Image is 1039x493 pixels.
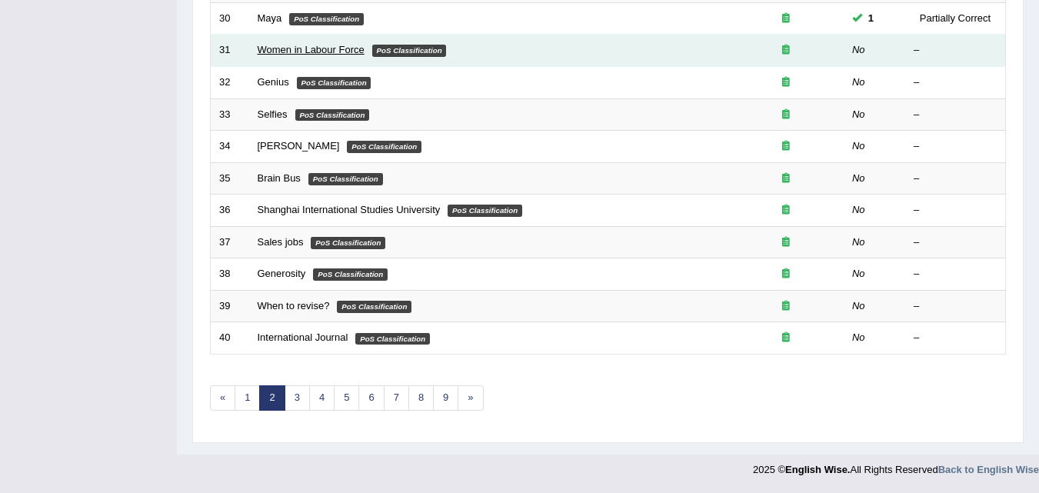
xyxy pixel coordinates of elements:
div: Exam occurring question [737,267,835,281]
a: Selfies [258,108,288,120]
td: 38 [211,258,249,291]
a: 8 [408,385,434,411]
a: Brain Bus [258,172,301,184]
td: 32 [211,66,249,98]
a: 5 [334,385,359,411]
a: Sales jobs [258,236,304,248]
td: 35 [211,162,249,195]
div: 2025 © All Rights Reserved [753,455,1039,477]
a: 2 [259,385,285,411]
div: Exam occurring question [737,108,835,122]
em: PoS Classification [372,45,447,57]
a: 9 [433,385,458,411]
em: No [852,300,865,311]
td: 34 [211,131,249,163]
td: 39 [211,290,249,322]
em: PoS Classification [308,173,383,185]
a: When to revise? [258,300,330,311]
em: PoS Classification [313,268,388,281]
div: Exam occurring question [737,43,835,58]
div: Exam occurring question [737,235,835,250]
div: – [914,203,997,218]
em: No [852,44,865,55]
td: 36 [211,195,249,227]
em: No [852,172,865,184]
a: 3 [285,385,310,411]
em: PoS Classification [347,141,421,153]
a: [PERSON_NAME] [258,140,340,152]
div: Exam occurring question [737,139,835,154]
em: PoS Classification [297,77,371,89]
a: Generosity [258,268,306,279]
div: Exam occurring question [737,75,835,90]
div: – [914,75,997,90]
a: 1 [235,385,260,411]
div: – [914,267,997,281]
em: No [852,268,865,279]
em: PoS Classification [295,109,370,122]
em: No [852,76,865,88]
div: – [914,331,997,345]
td: 37 [211,226,249,258]
a: » [458,385,483,411]
td: 30 [211,2,249,35]
div: Partially Correct [914,10,997,26]
div: – [914,172,997,186]
a: 7 [384,385,409,411]
em: PoS Classification [337,301,411,313]
a: Maya [258,12,282,24]
em: No [852,108,865,120]
td: 40 [211,322,249,355]
a: Women in Labour Force [258,44,365,55]
em: PoS Classification [355,333,430,345]
em: No [852,140,865,152]
a: Shanghai International Studies University [258,204,441,215]
strong: English Wise. [785,464,850,475]
em: No [852,331,865,343]
a: 6 [358,385,384,411]
a: Genius [258,76,289,88]
span: You cannot take this question anymore [862,10,880,26]
div: – [914,43,997,58]
div: – [914,108,997,122]
div: Exam occurring question [737,203,835,218]
div: – [914,235,997,250]
div: Exam occurring question [737,12,835,26]
a: « [210,385,235,411]
div: – [914,299,997,314]
a: International Journal [258,331,348,343]
div: Exam occurring question [737,331,835,345]
em: PoS Classification [448,205,522,217]
td: 33 [211,98,249,131]
div: Exam occurring question [737,172,835,186]
em: No [852,236,865,248]
div: Exam occurring question [737,299,835,314]
em: PoS Classification [311,237,385,249]
em: PoS Classification [289,13,364,25]
a: Back to English Wise [938,464,1039,475]
div: – [914,139,997,154]
a: 4 [309,385,335,411]
em: No [852,204,865,215]
td: 31 [211,35,249,67]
